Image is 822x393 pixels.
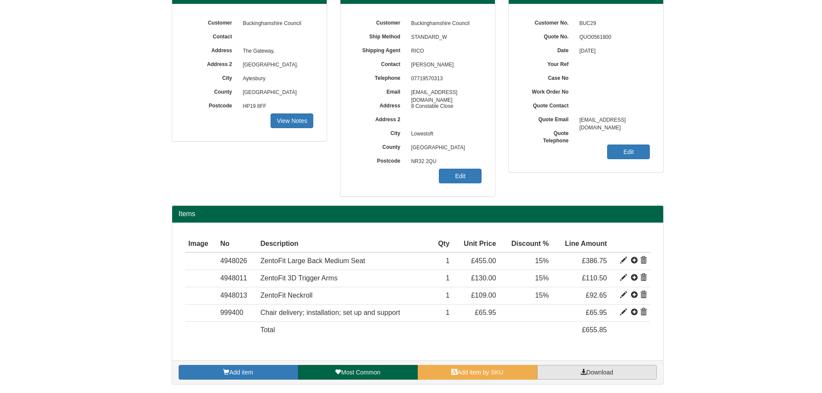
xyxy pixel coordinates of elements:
th: Description [257,236,431,253]
label: Postcode [185,100,239,110]
span: 1 [446,274,450,282]
label: Address [185,44,239,54]
span: ZentoFit 3D Trigger Arms [260,274,337,282]
span: [PERSON_NAME] [407,58,482,72]
h2: Items [179,210,657,218]
span: ZentoFit Large Back Medium Seat [260,257,365,264]
label: Shipping Agent [353,44,407,54]
span: £109.00 [471,292,496,299]
a: Download [537,365,657,380]
label: Quote Contact [522,100,575,110]
label: County [353,141,407,151]
label: County [185,86,239,96]
td: 999400 [217,305,257,322]
label: Telephone [353,72,407,82]
span: £130.00 [471,274,496,282]
label: City [185,72,239,82]
span: 15% [535,257,549,264]
a: Edit [439,169,482,183]
td: 4948026 [217,252,257,270]
label: Quote Email [522,113,575,123]
span: 8 Constable Close [407,100,482,113]
th: No [217,236,257,253]
label: Address [353,100,407,110]
td: 4948013 [217,287,257,305]
span: 07719570313 [407,72,482,86]
span: The Gateway, [239,44,314,58]
span: £92.65 [586,292,607,299]
label: City [353,127,407,137]
th: Qty [431,236,453,253]
label: Address 2 [185,58,239,68]
th: Line Amount [552,236,610,253]
span: RICO [407,44,482,58]
span: [GEOGRAPHIC_DATA] [407,141,482,155]
label: Date [522,44,575,54]
span: £110.50 [582,274,607,282]
a: View Notes [271,113,313,128]
span: ZentoFit Neckroll [260,292,312,299]
span: [EMAIL_ADDRESS][DOMAIN_NAME] [575,113,650,127]
span: STANDARD_W [407,31,482,44]
span: Buckinghamshire Council [239,17,314,31]
span: Chair delivery; installation; set up and support [260,309,400,316]
label: Contact [185,31,239,41]
label: Work Order No [522,86,575,96]
label: Ship Method [353,31,407,41]
span: [GEOGRAPHIC_DATA], [239,58,314,72]
label: Customer [353,17,407,27]
label: Email [353,86,407,96]
span: 15% [535,292,549,299]
span: Aylesbury [239,72,314,86]
span: HP19 8FF [239,100,314,113]
span: £386.75 [582,257,607,264]
span: £65.95 [586,309,607,316]
span: BUC29 [575,17,650,31]
span: [GEOGRAPHIC_DATA] [239,86,314,100]
span: 1 [446,257,450,264]
span: 1 [446,309,450,316]
span: QUO0561800 [575,31,650,44]
span: Download [586,369,613,376]
span: [DATE] [575,44,650,58]
span: £655.85 [582,326,607,333]
label: Quote No. [522,31,575,41]
td: Total [257,321,431,338]
td: 4948011 [217,270,257,287]
span: NR32 2QU [407,155,482,169]
th: Discount % [500,236,553,253]
label: Postcode [353,155,407,165]
span: Lowestoft [407,127,482,141]
label: Quote Telephone [522,127,575,145]
span: Add item [229,369,253,376]
th: Unit Price [453,236,500,253]
span: 15% [535,274,549,282]
a: Edit [607,145,650,159]
label: Customer No. [522,17,575,27]
span: Most Common [341,369,380,376]
span: £65.95 [475,309,496,316]
label: Customer [185,17,239,27]
label: Your Ref [522,58,575,68]
th: Image [185,236,217,253]
label: Contact [353,58,407,68]
span: 1 [446,292,450,299]
label: Case No [522,72,575,82]
span: [EMAIL_ADDRESS][DOMAIN_NAME] [407,86,482,100]
label: Address 2 [353,113,407,123]
span: Add item by SKU [457,369,504,376]
span: Buckinghamshire Council [407,17,482,31]
span: £455.00 [471,257,496,264]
